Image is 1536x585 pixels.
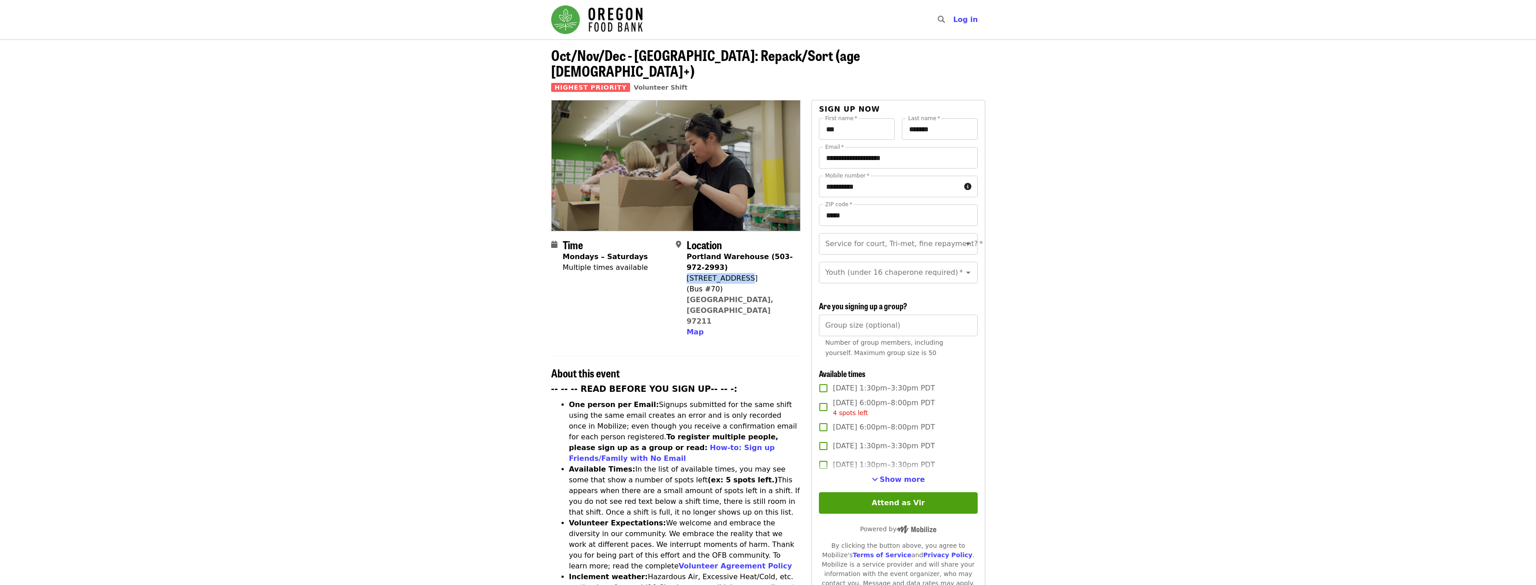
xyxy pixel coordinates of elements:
span: Number of group members, including yourself. Maximum group size is 50 [825,339,943,356]
li: Signups submitted for the same shift using the same email creates an error and is only recorded o... [569,399,801,464]
input: First name [819,118,895,140]
label: Last name [908,116,940,121]
span: Show more [880,475,925,484]
span: Highest Priority [551,83,631,92]
span: Are you signing up a group? [819,300,907,312]
strong: Portland Warehouse (503-972-2993) [687,252,793,272]
div: (Bus #70) [687,284,793,295]
span: [DATE] 1:30pm–3:30pm PDT [833,441,935,451]
span: Log in [953,15,978,24]
span: Map [687,328,704,336]
button: Open [962,266,975,279]
a: [GEOGRAPHIC_DATA], [GEOGRAPHIC_DATA] 97211 [687,295,774,325]
span: Available times [819,368,866,379]
button: Log in [946,11,985,29]
button: Attend as Vir [819,492,977,514]
span: Sign up now [819,105,880,113]
img: Oct/Nov/Dec - Portland: Repack/Sort (age 8+) organized by Oregon Food Bank [552,100,801,230]
input: ZIP code [819,204,977,226]
i: search icon [938,15,945,24]
strong: To register multiple people, please sign up as a group or read: [569,433,779,452]
label: Mobile number [825,173,869,178]
button: See more timeslots [872,474,925,485]
input: [object Object] [819,315,977,336]
label: First name [825,116,857,121]
input: Last name [902,118,978,140]
span: [DATE] 6:00pm–8:00pm PDT [833,422,935,433]
strong: -- -- -- READ BEFORE YOU SIGN UP-- -- -: [551,384,738,394]
strong: Volunteer Expectations: [569,519,666,527]
a: Volunteer Shift [634,84,688,91]
span: Powered by [860,525,936,533]
span: Location [687,237,722,252]
img: Oregon Food Bank - Home [551,5,643,34]
a: Volunteer Agreement Policy [679,562,792,570]
div: Multiple times available [563,262,648,273]
span: [DATE] 6:00pm–8:00pm PDT [833,398,935,418]
strong: Inclement weather: [569,572,648,581]
i: map-marker-alt icon [676,240,681,249]
span: Oct/Nov/Dec - [GEOGRAPHIC_DATA]: Repack/Sort (age [DEMOGRAPHIC_DATA]+) [551,44,860,81]
button: Open [962,238,975,250]
input: Email [819,147,977,169]
strong: Mondays – Saturdays [563,252,648,261]
a: Privacy Policy [923,551,972,559]
input: Search [950,9,957,30]
li: We welcome and embrace the diversity in our community. We embrace the reality that we work at dif... [569,518,801,572]
label: ZIP code [825,202,852,207]
div: [STREET_ADDRESS] [687,273,793,284]
span: 4 spots left [833,409,868,416]
a: How-to: Sign up Friends/Family with No Email [569,443,775,463]
li: In the list of available times, you may see some that show a number of spots left This appears wh... [569,464,801,518]
i: circle-info icon [964,182,971,191]
img: Powered by Mobilize [896,525,936,533]
strong: Available Times: [569,465,635,473]
label: Email [825,144,844,150]
strong: (ex: 5 spots left.) [708,476,778,484]
i: calendar icon [551,240,557,249]
span: Time [563,237,583,252]
input: Mobile number [819,176,960,197]
span: [DATE] 1:30pm–3:30pm PDT [833,383,935,394]
strong: One person per Email: [569,400,659,409]
span: About this event [551,365,620,381]
button: Map [687,327,704,338]
span: [DATE] 1:30pm–3:30pm PDT [833,459,935,470]
a: Terms of Service [853,551,911,559]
